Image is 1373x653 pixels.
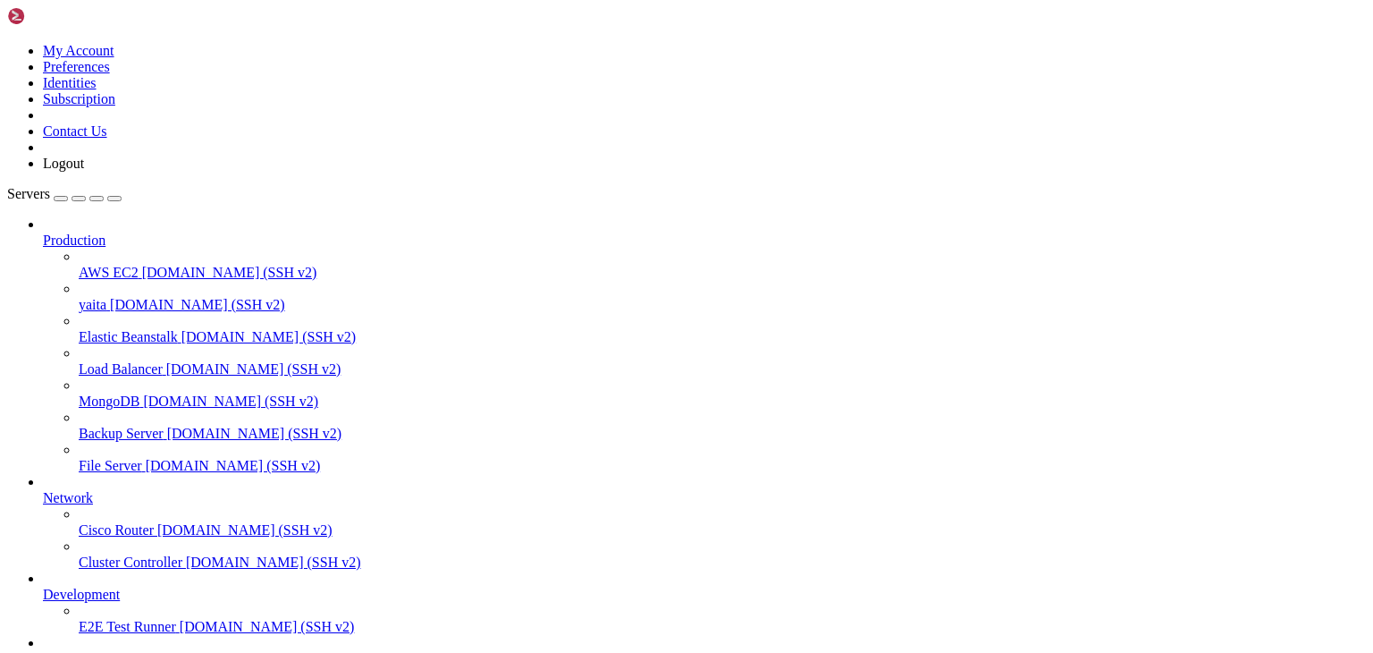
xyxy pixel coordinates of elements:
[43,233,1366,249] a: Production
[79,522,1366,539] a: Cisco Router [DOMAIN_NAME] (SSH v2)
[79,313,1366,345] li: Elastic Beanstalk [DOMAIN_NAME] (SSH v2)
[79,394,1366,410] a: MongoDB [DOMAIN_NAME] (SSH v2)
[7,7,110,25] img: Shellngn
[79,458,142,473] span: File Server
[79,265,1366,281] a: AWS EC2 [DOMAIN_NAME] (SSH v2)
[166,361,341,377] span: [DOMAIN_NAME] (SSH v2)
[79,555,182,570] span: Cluster Controller
[7,186,122,201] a: Servers
[79,361,163,377] span: Load Balancer
[142,265,317,280] span: [DOMAIN_NAME] (SSH v2)
[79,329,1366,345] a: Elastic Beanstalk [DOMAIN_NAME] (SSH v2)
[79,522,154,538] span: Cisco Router
[43,43,114,58] a: My Account
[79,410,1366,442] li: Backup Server [DOMAIN_NAME] (SSH v2)
[43,156,84,171] a: Logout
[79,249,1366,281] li: AWS EC2 [DOMAIN_NAME] (SSH v2)
[79,619,176,634] span: E2E Test Runner
[43,216,1366,474] li: Production
[79,361,1366,377] a: Load Balancer [DOMAIN_NAME] (SSH v2)
[146,458,321,473] span: [DOMAIN_NAME] (SSH v2)
[79,458,1366,474] a: File Server [DOMAIN_NAME] (SSH v2)
[43,571,1366,635] li: Development
[43,474,1366,571] li: Network
[7,186,50,201] span: Servers
[110,297,285,312] span: [DOMAIN_NAME] (SSH v2)
[79,377,1366,410] li: MongoDB [DOMAIN_NAME] (SSH v2)
[79,426,1366,442] a: Backup Server [DOMAIN_NAME] (SSH v2)
[43,123,107,139] a: Contact Us
[43,587,120,602] span: Development
[79,329,178,344] span: Elastic Beanstalk
[79,539,1366,571] li: Cluster Controller [DOMAIN_NAME] (SSH v2)
[79,506,1366,539] li: Cisco Router [DOMAIN_NAME] (SSH v2)
[180,619,355,634] span: [DOMAIN_NAME] (SSH v2)
[79,442,1366,474] li: File Server [DOMAIN_NAME] (SSH v2)
[79,297,106,312] span: yaita
[186,555,361,570] span: [DOMAIN_NAME] (SSH v2)
[143,394,318,409] span: [DOMAIN_NAME] (SSH v2)
[157,522,333,538] span: [DOMAIN_NAME] (SSH v2)
[79,426,164,441] span: Backup Server
[43,233,105,248] span: Production
[43,75,97,90] a: Identities
[79,603,1366,635] li: E2E Test Runner [DOMAIN_NAME] (SSH v2)
[79,394,139,409] span: MongoDB
[79,555,1366,571] a: Cluster Controller [DOMAIN_NAME] (SSH v2)
[43,490,1366,506] a: Network
[79,265,139,280] span: AWS EC2
[43,91,115,106] a: Subscription
[43,490,93,505] span: Network
[79,281,1366,313] li: yaita [DOMAIN_NAME] (SSH v2)
[181,329,357,344] span: [DOMAIN_NAME] (SSH v2)
[43,587,1366,603] a: Development
[43,59,110,74] a: Preferences
[79,345,1366,377] li: Load Balancer [DOMAIN_NAME] (SSH v2)
[79,297,1366,313] a: yaita [DOMAIN_NAME] (SSH v2)
[79,619,1366,635] a: E2E Test Runner [DOMAIN_NAME] (SSH v2)
[167,426,342,441] span: [DOMAIN_NAME] (SSH v2)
